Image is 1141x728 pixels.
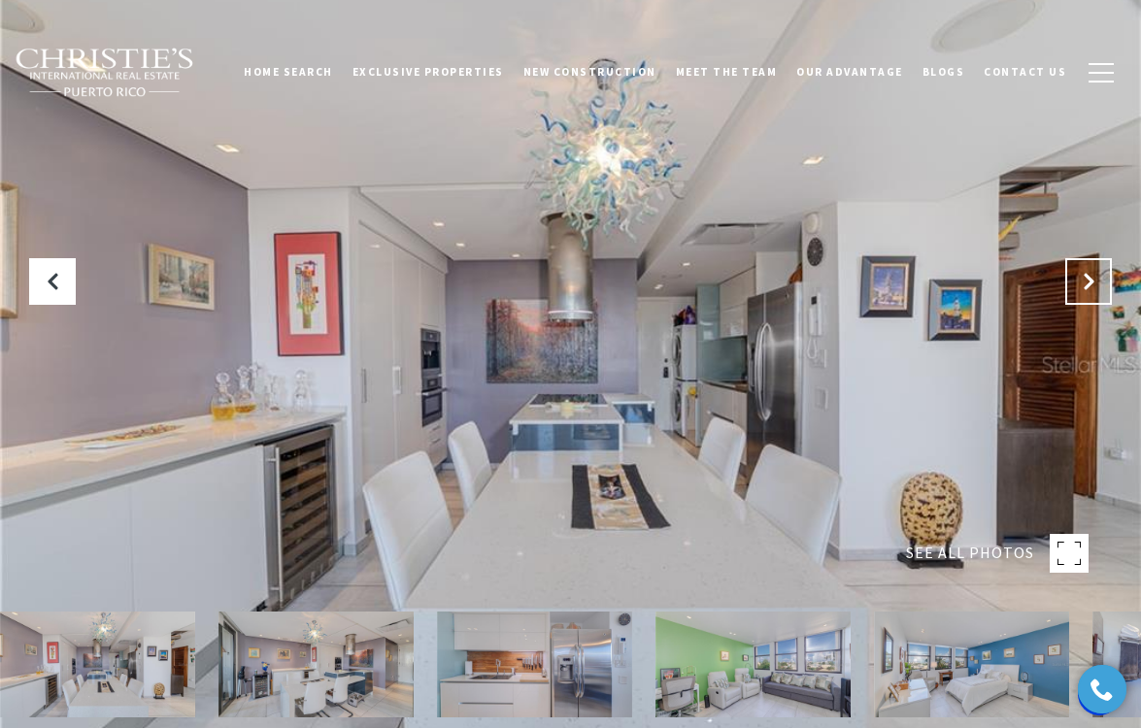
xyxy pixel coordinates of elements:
span: Exclusive Properties [352,65,504,79]
img: 16 CARRIÓN COURT Unit: 42 [874,612,1069,717]
a: New Construction [514,48,666,96]
span: New Construction [523,65,656,79]
a: Blogs [913,48,975,96]
span: Blogs [923,65,965,79]
a: Meet the Team [666,48,788,96]
span: SEE ALL PHOTOS [906,541,1034,566]
img: 16 CARRIÓN COURT Unit: 42 [437,612,632,717]
a: Home Search [234,48,343,96]
button: Previous Slide [29,258,76,305]
a: Exclusive Properties [343,48,514,96]
a: Our Advantage [787,48,913,96]
button: button [1076,45,1126,101]
img: 16 CARRIÓN COURT Unit: 42 [218,612,414,717]
img: 16 CARRIÓN COURT Unit: 42 [655,612,851,717]
img: Christie's International Real Estate black text logo [15,48,195,98]
span: Our Advantage [796,65,903,79]
span: Contact Us [984,65,1066,79]
button: Next Slide [1065,258,1112,305]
